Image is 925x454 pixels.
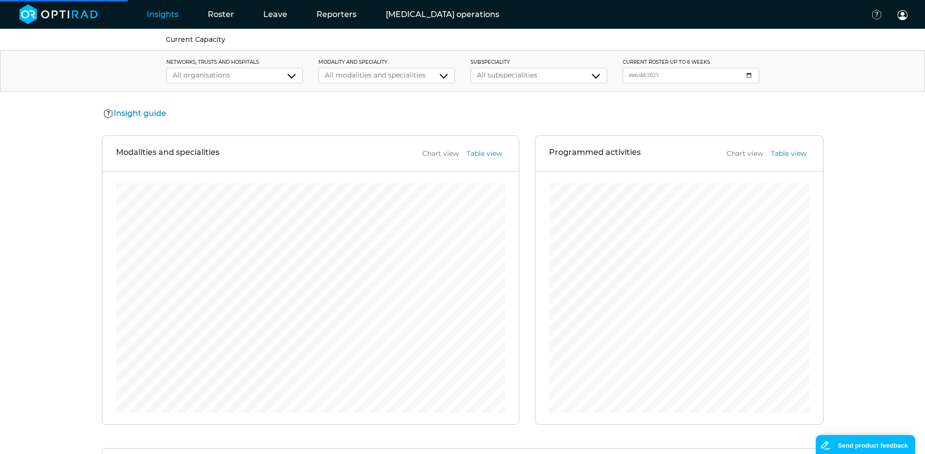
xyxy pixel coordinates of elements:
[116,148,219,159] h3: Modalities and specialities
[103,108,114,119] img: Help Icon
[549,148,641,159] h3: Programmed activities
[464,148,505,159] button: Table view
[724,148,766,159] button: Chart view
[419,148,462,159] button: Chart view
[102,107,169,120] button: Insight guide
[768,148,809,159] button: Table view
[166,35,225,44] a: Current Capacity
[623,58,759,66] label: current roster up to 6 weeks
[166,58,303,66] label: networks, trusts and hospitals
[471,58,607,66] label: subspeciality
[20,4,98,24] img: brand-opti-rad-logos-blue-and-white-d2f68631ba2948856bd03f2d395fb146ddc8fb01b4b6e9315ea85fa773367...
[318,58,455,66] label: modality and speciality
